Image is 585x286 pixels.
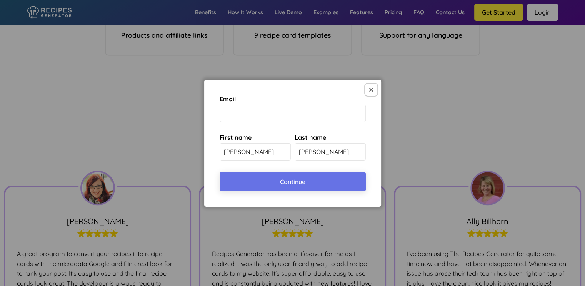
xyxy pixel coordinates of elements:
button: Continue [220,172,366,191]
span: First name [220,134,291,141]
input: First name [220,143,291,161]
input: Last name [295,143,366,161]
span: Email [220,95,366,103]
span: Last name [295,134,366,141]
input: Email [220,105,366,122]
